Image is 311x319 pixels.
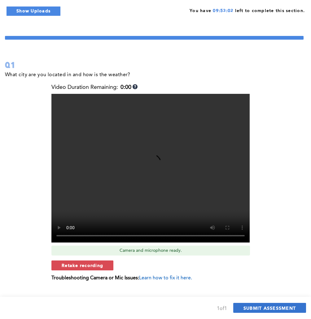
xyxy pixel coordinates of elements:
p: What city are you located in and how is the weather? [5,71,130,79]
span: SUBMIT ASSESSMENT [243,305,296,311]
span: You have left to complete this section. [190,6,305,14]
button: Retake recording [51,260,113,270]
button: Show Uploads [6,6,61,16]
div: Video Duration Remaining: [51,84,138,91]
div: Camera and microphone ready. [51,246,250,256]
span: Retake recording [62,262,103,268]
div: 1 of 1 [217,304,227,313]
div: Q1 [5,59,304,71]
b: Troubleshooting Camera or Mic Issues: [51,276,139,281]
span: Learn how to fix it here. [139,276,192,281]
b: 0:00 [120,84,131,91]
span: 09:53:02 [213,9,233,13]
button: SUBMIT ASSESSMENT [233,303,306,313]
